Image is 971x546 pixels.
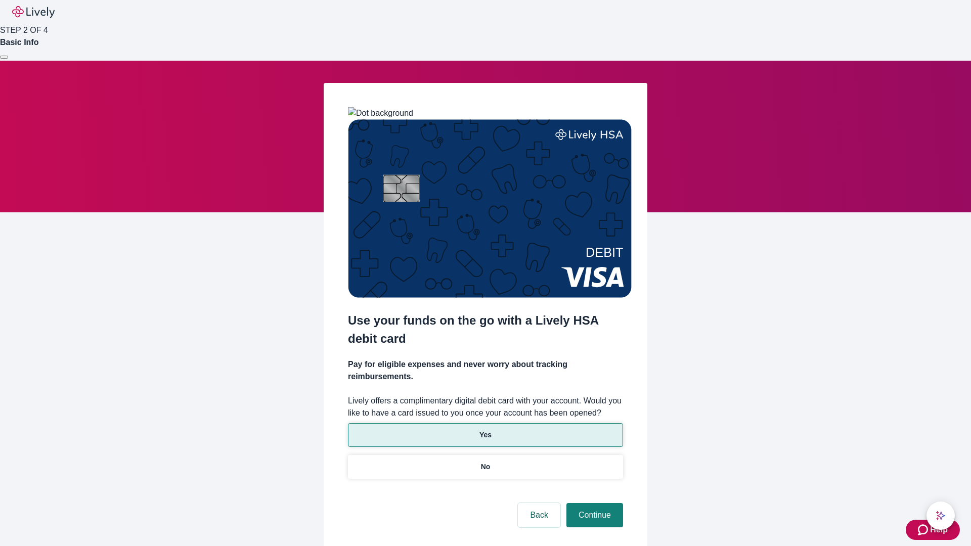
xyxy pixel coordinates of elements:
[518,503,560,527] button: Back
[348,423,623,447] button: Yes
[918,524,930,536] svg: Zendesk support icon
[930,524,948,536] span: Help
[348,395,623,419] label: Lively offers a complimentary digital debit card with your account. Would you like to have a card...
[479,430,492,440] p: Yes
[348,119,632,298] img: Debit card
[348,358,623,383] h4: Pay for eligible expenses and never worry about tracking reimbursements.
[481,462,491,472] p: No
[906,520,960,540] button: Zendesk support iconHelp
[12,6,55,18] img: Lively
[348,311,623,348] h2: Use your funds on the go with a Lively HSA debit card
[348,107,413,119] img: Dot background
[566,503,623,527] button: Continue
[936,511,946,521] svg: Lively AI Assistant
[348,455,623,479] button: No
[926,502,955,530] button: chat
